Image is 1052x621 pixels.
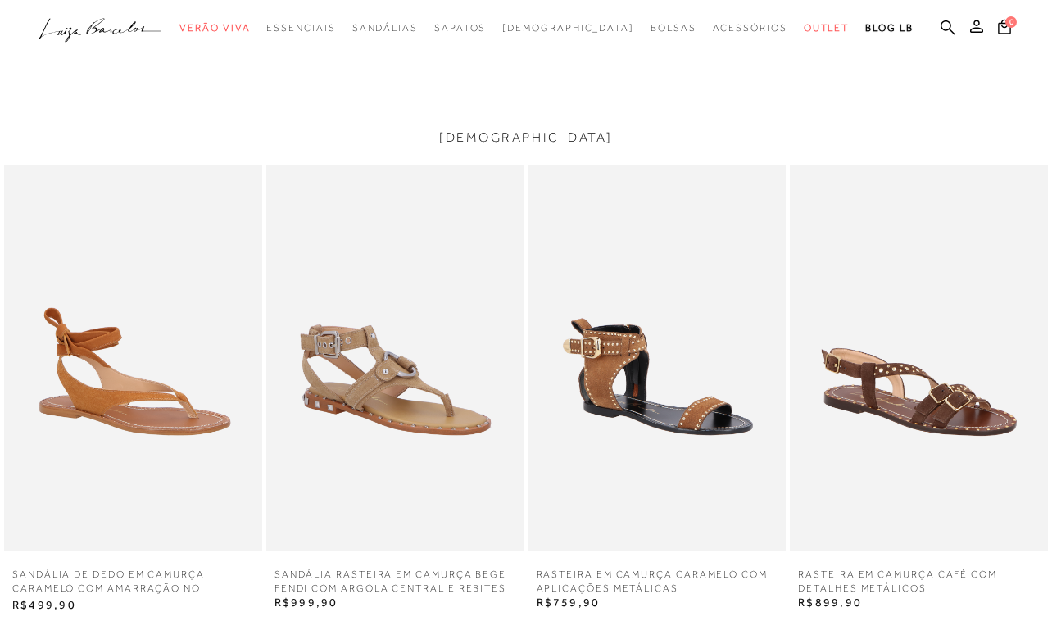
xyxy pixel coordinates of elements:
a: categoryNavScreenReaderText [651,13,696,43]
img: SANDÁLIA DE DEDO EM CAMURÇA CARAMELO COM AMARRAÇÃO NO TORNOZELO [4,165,262,551]
span: Bolsas [651,22,696,34]
span: R$999,90 [274,596,338,609]
span: Acessórios [713,22,787,34]
a: noSubCategoriesText [502,13,634,43]
a: categoryNavScreenReaderText [434,13,486,43]
img: RASTEIRA EM CAMURÇA CARAMELO COM APLICAÇÕES METÁLICAS [528,165,787,551]
span: Sapatos [434,22,486,34]
span: Sandálias [352,22,418,34]
span: Verão Viva [179,22,250,34]
button: 0 [993,18,1016,40]
a: categoryNavScreenReaderText [804,13,850,43]
img: SANDÁLIA RASTEIRA EM CAMURÇA BEGE FENDI COM ARGOLA CENTRAL E REBITES [266,165,524,551]
a: BLOG LB [865,13,913,43]
a: categoryNavScreenReaderText [266,13,335,43]
a: RASTEIRA EM CAMURÇA CAFÉ COM DETALHES METÁLICOS [790,568,1048,596]
span: R$759,90 [537,596,601,609]
a: RASTEIRA EM CAMURÇA CARAMELO COM APLICAÇÕES METÁLICAS [528,568,787,596]
a: categoryNavScreenReaderText [179,13,250,43]
a: categoryNavScreenReaderText [352,13,418,43]
span: [DEMOGRAPHIC_DATA] [502,22,634,34]
span: 0 [1005,16,1017,28]
a: [DEMOGRAPHIC_DATA] [439,130,613,145]
span: BLOG LB [865,22,913,34]
span: R$899,90 [798,596,862,609]
span: Outlet [804,22,850,34]
img: RASTEIRA EM CAMURÇA CAFÉ COM DETALHES METÁLICOS [790,165,1048,551]
a: SANDÁLIA DE DEDO EM CAMURÇA CARAMELO COM AMARRAÇÃO NO TORNOZELO [4,568,262,597]
span: Essenciais [266,22,335,34]
a: categoryNavScreenReaderText [713,13,787,43]
a: SANDÁLIA RASTEIRA EM CAMURÇA BEGE FENDI COM ARGOLA CENTRAL E REBITES [266,568,524,596]
span: R$499,90 [12,598,76,611]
